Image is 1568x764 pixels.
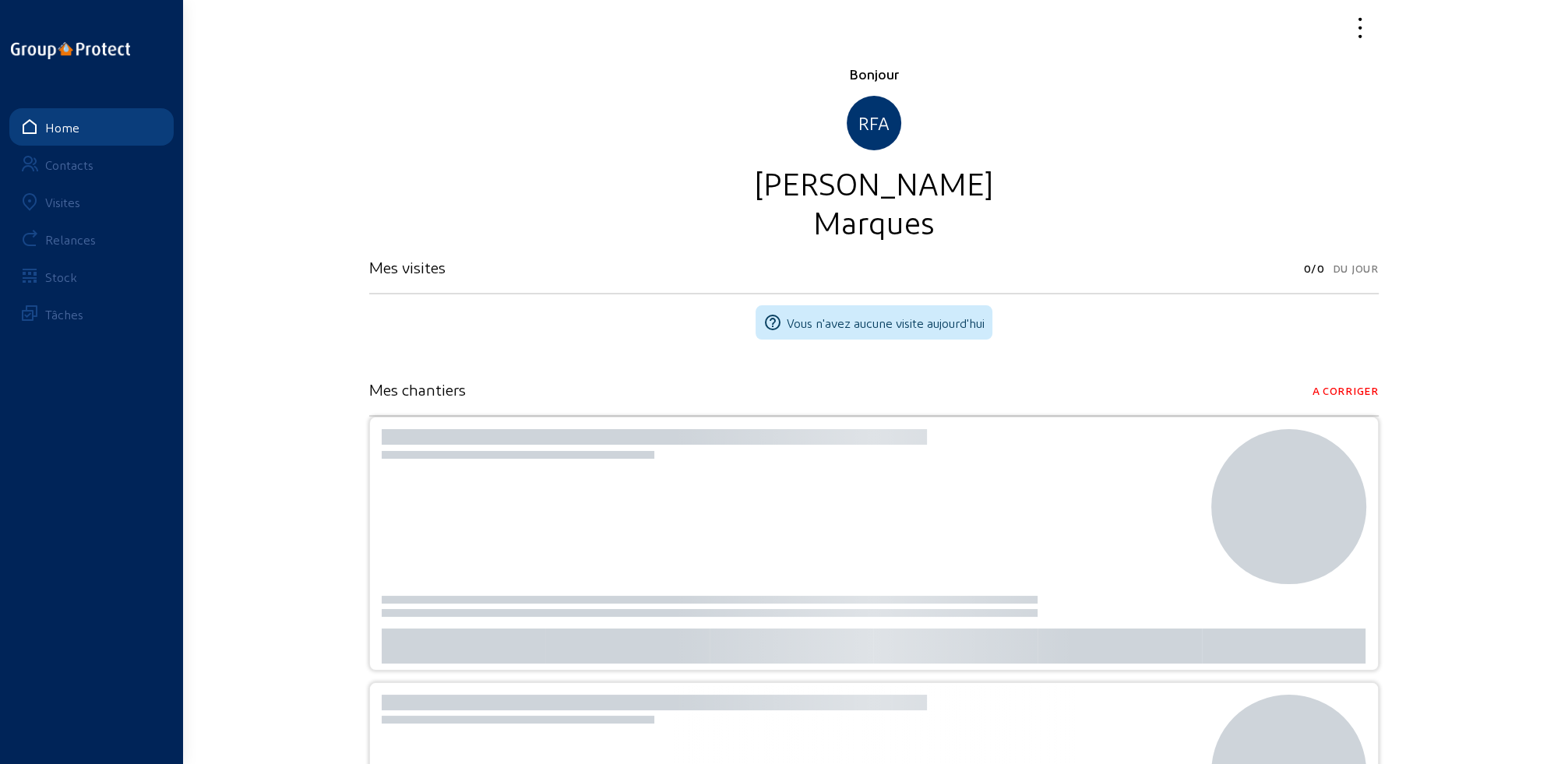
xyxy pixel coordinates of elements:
span: Du jour [1333,258,1379,280]
img: logo-oneline.png [11,42,130,59]
div: Home [45,120,79,135]
span: 0/0 [1303,258,1324,280]
span: A corriger [1313,380,1379,402]
a: Home [9,108,174,146]
span: Vous n'avez aucune visite aujourd'hui [787,315,985,330]
div: Bonjour [369,65,1379,83]
div: Tâches [45,307,83,322]
a: Stock [9,258,174,295]
div: Marques [369,202,1379,241]
a: Relances [9,220,174,258]
a: Contacts [9,146,174,183]
div: RFA [847,96,901,150]
div: Contacts [45,157,93,172]
div: Relances [45,232,96,247]
div: Stock [45,269,77,284]
a: Visites [9,183,174,220]
mat-icon: help_outline [763,313,782,332]
div: [PERSON_NAME] [369,163,1379,202]
div: Visites [45,195,80,209]
a: Tâches [9,295,174,333]
h3: Mes chantiers [369,380,466,399]
h3: Mes visites [369,258,446,276]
